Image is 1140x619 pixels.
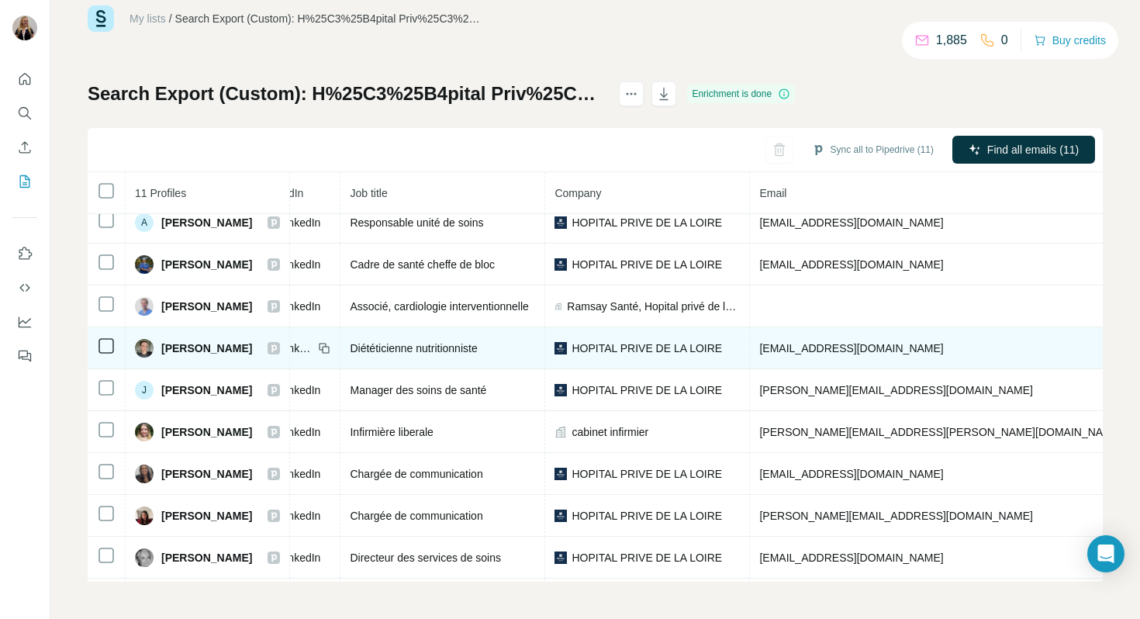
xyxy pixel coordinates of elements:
h1: Search Export (Custom): H%25C3%25B4pital Priv%25C3%25A9 de la Loire - [DATE] 09:44 [88,81,605,106]
span: Company [554,187,601,199]
button: Quick start [12,65,37,93]
button: Find all emails (11) [952,136,1095,164]
span: [EMAIL_ADDRESS][DOMAIN_NAME] [759,342,943,354]
span: cabinet infirmier [572,424,648,440]
span: Cadre de santé cheffe de bloc [350,258,495,271]
img: company-logo [554,552,567,564]
button: actions [619,81,644,106]
p: 0 [1001,31,1008,50]
span: Ramsay Santé, Hopital privé de la [GEOGRAPHIC_DATA] [567,299,740,314]
span: LinkedIn [279,215,320,230]
button: Buy credits [1034,29,1106,51]
img: Avatar [135,423,154,441]
span: [PERSON_NAME] [161,382,252,398]
span: 11 Profiles [135,187,186,199]
span: [PERSON_NAME] [161,257,252,272]
button: Search [12,99,37,127]
span: HOPITAL PRIVE DE LA LOIRE [572,382,722,398]
img: company-logo [554,510,567,522]
img: Avatar [135,465,154,483]
img: Avatar [135,339,154,358]
span: [PERSON_NAME] [161,299,252,314]
li: / [169,11,172,26]
span: [EMAIL_ADDRESS][DOMAIN_NAME] [759,216,943,229]
span: LinkedIn [279,550,320,565]
span: Manager des soins de santé [350,384,486,396]
span: HOPITAL PRIVE DE LA LOIRE [572,341,722,356]
div: Enrichment is done [687,85,795,103]
img: Avatar [135,297,154,316]
img: Avatar [135,255,154,274]
span: Directeur des services de soins [350,552,501,564]
span: [PERSON_NAME][EMAIL_ADDRESS][DOMAIN_NAME] [759,384,1032,396]
span: [PERSON_NAME][EMAIL_ADDRESS][PERSON_NAME][DOMAIN_NAME] [759,426,1122,438]
button: Feedback [12,342,37,370]
span: HOPITAL PRIVE DE LA LOIRE [572,215,722,230]
button: My lists [12,168,37,195]
span: Email [759,187,786,199]
span: HOPITAL PRIVE DE LA LOIRE [572,257,722,272]
img: Surfe Logo [88,5,114,32]
span: LinkedIn [279,341,313,356]
div: A [135,213,154,232]
span: LinkedIn [279,299,320,314]
span: Find all emails (11) [987,142,1079,157]
img: Avatar [12,16,37,40]
span: [PERSON_NAME] [161,215,252,230]
span: Associé, cardiologie interventionnelle [350,300,528,313]
span: HOPITAL PRIVE DE LA LOIRE [572,508,722,524]
button: Use Surfe API [12,274,37,302]
span: [PERSON_NAME] [161,424,252,440]
span: Responsable unité de soins [350,216,483,229]
span: Chargée de communication [350,510,482,522]
span: [PERSON_NAME] [161,341,252,356]
img: company-logo [554,258,567,271]
img: company-logo [554,384,567,396]
span: Job title [350,187,387,199]
a: My lists [130,12,166,25]
button: Enrich CSV [12,133,37,161]
div: Open Intercom Messenger [1087,535,1124,572]
span: HOPITAL PRIVE DE LA LOIRE [572,466,722,482]
button: Dashboard [12,308,37,336]
img: company-logo [554,342,567,354]
img: company-logo [554,216,567,229]
span: Chargée de communication [350,468,482,480]
button: Use Surfe on LinkedIn [12,240,37,268]
span: [EMAIL_ADDRESS][DOMAIN_NAME] [759,552,943,564]
span: HOPITAL PRIVE DE LA LOIRE [572,550,722,565]
div: Search Export (Custom): H%25C3%25B4pital Priv%25C3%25A9 de la Loire - [DATE] 09:44 [175,11,485,26]
img: Avatar [135,548,154,567]
span: [EMAIL_ADDRESS][DOMAIN_NAME] [759,258,943,271]
span: LinkedIn [279,466,320,482]
img: Avatar [135,507,154,525]
div: J [135,381,154,399]
span: [PERSON_NAME] [161,550,252,565]
span: Infirmière liberale [350,426,433,438]
span: Diététicienne nutritionniste [350,342,477,354]
span: [PERSON_NAME] [161,508,252,524]
span: [PERSON_NAME] [161,466,252,482]
span: LinkedIn [279,424,320,440]
span: [EMAIL_ADDRESS][DOMAIN_NAME] [759,468,943,480]
p: 1,885 [936,31,967,50]
span: [PERSON_NAME][EMAIL_ADDRESS][DOMAIN_NAME] [759,510,1032,522]
span: LinkedIn [279,382,320,398]
img: company-logo [554,468,567,480]
span: LinkedIn [279,508,320,524]
button: Sync all to Pipedrive (11) [801,138,945,161]
span: LinkedIn [279,257,320,272]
